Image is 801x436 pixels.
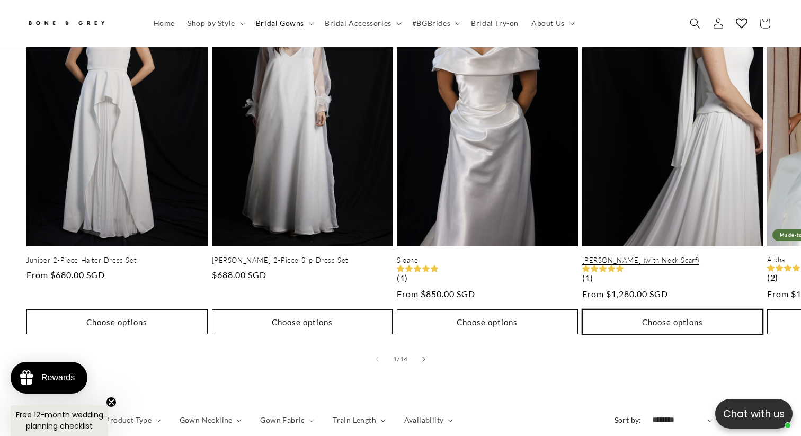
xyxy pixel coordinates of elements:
summary: Gown Fabric (0 selected) [260,414,314,425]
span: Gown Neckline [180,414,233,425]
span: 14 [400,354,408,364]
button: Choose options [582,309,763,334]
span: Home [154,19,175,28]
span: Availability [404,414,444,425]
span: Product Type [105,414,152,425]
button: Choose options [397,309,578,334]
span: / [397,354,400,364]
span: Gown Fabric [260,414,305,425]
button: Slide left [366,348,389,371]
summary: Train Length (0 selected) [333,414,385,425]
button: Choose options [26,309,208,334]
p: Chat with us [715,406,793,422]
button: Slide right [412,348,435,371]
a: [PERSON_NAME] 2-Piece Slip Dress Set [212,256,393,265]
summary: Availability (0 selected) [404,414,453,425]
span: 1 [393,354,397,364]
summary: Gown Neckline (0 selected) [180,414,242,425]
button: Choose options [212,309,393,334]
img: Bone and Grey Bridal [26,15,106,32]
span: Bridal Gowns [256,19,304,28]
a: [PERSON_NAME] (with Neck Scarf) [582,256,763,265]
a: Bone and Grey Bridal [23,11,137,36]
div: Free 12-month wedding planning checklistClose teaser [11,405,108,436]
span: About Us [531,19,565,28]
summary: Bridal Gowns [250,12,318,34]
span: Free 12-month wedding planning checklist [16,410,103,431]
button: Close teaser [106,397,117,407]
summary: Shop by Style [181,12,250,34]
span: #BGBrides [412,19,450,28]
label: Sort by: [615,415,642,424]
span: Bridal Try-on [471,19,519,28]
a: Bridal Try-on [465,12,525,34]
span: Train Length [333,414,376,425]
summary: #BGBrides [406,12,465,34]
div: Rewards [41,373,75,382]
summary: About Us [525,12,579,34]
summary: Search [683,12,707,35]
a: Juniper 2-Piece Halter Dress Set [26,256,208,265]
span: Bridal Accessories [325,19,391,28]
summary: Bridal Accessories [318,12,406,34]
button: Open chatbox [715,399,793,429]
span: Shop by Style [188,19,235,28]
a: Home [147,12,181,34]
summary: Product Type (0 selected) [105,414,161,425]
a: Sloane [397,256,578,265]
